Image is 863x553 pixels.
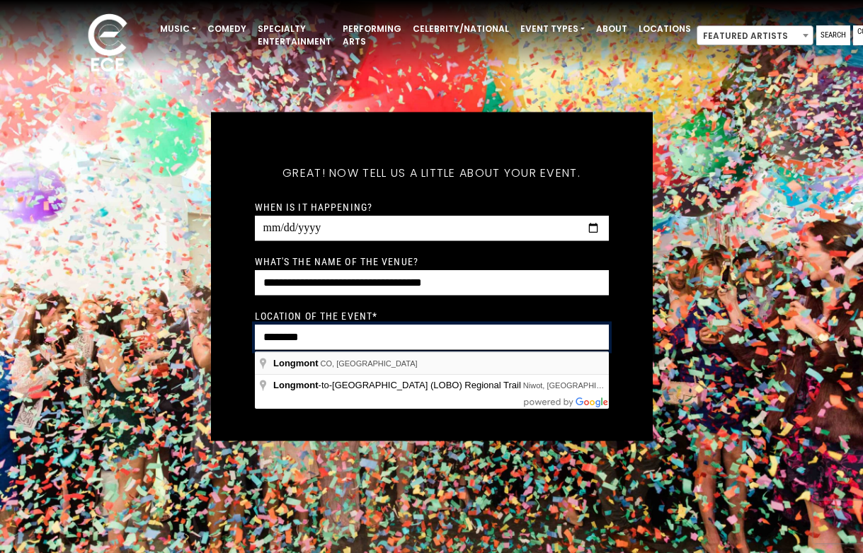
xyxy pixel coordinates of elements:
[255,255,418,268] label: What's the name of the venue?
[252,17,337,54] a: Specialty Entertainment
[697,26,813,46] span: Featured Artists
[255,148,609,199] h5: Great! Now tell us a little about your event.
[72,10,143,78] img: ece_new_logo_whitev2-1.png
[407,17,515,41] a: Celebrity/National
[273,358,319,368] span: Longmont
[590,17,633,41] a: About
[697,25,813,45] span: Featured Artists
[321,359,418,368] span: CO, [GEOGRAPHIC_DATA]
[154,17,202,41] a: Music
[816,25,850,45] a: Search
[202,17,252,41] a: Comedy
[337,17,407,54] a: Performing Arts
[633,17,697,41] a: Locations
[273,380,523,390] span: -to-[GEOGRAPHIC_DATA] (LOBO) Regional Trail
[515,17,590,41] a: Event Types
[523,381,714,390] span: Niwot, [GEOGRAPHIC_DATA], [GEOGRAPHIC_DATA]
[255,201,373,214] label: When is it happening?
[255,310,378,322] label: Location of the event
[273,380,319,390] span: Longmont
